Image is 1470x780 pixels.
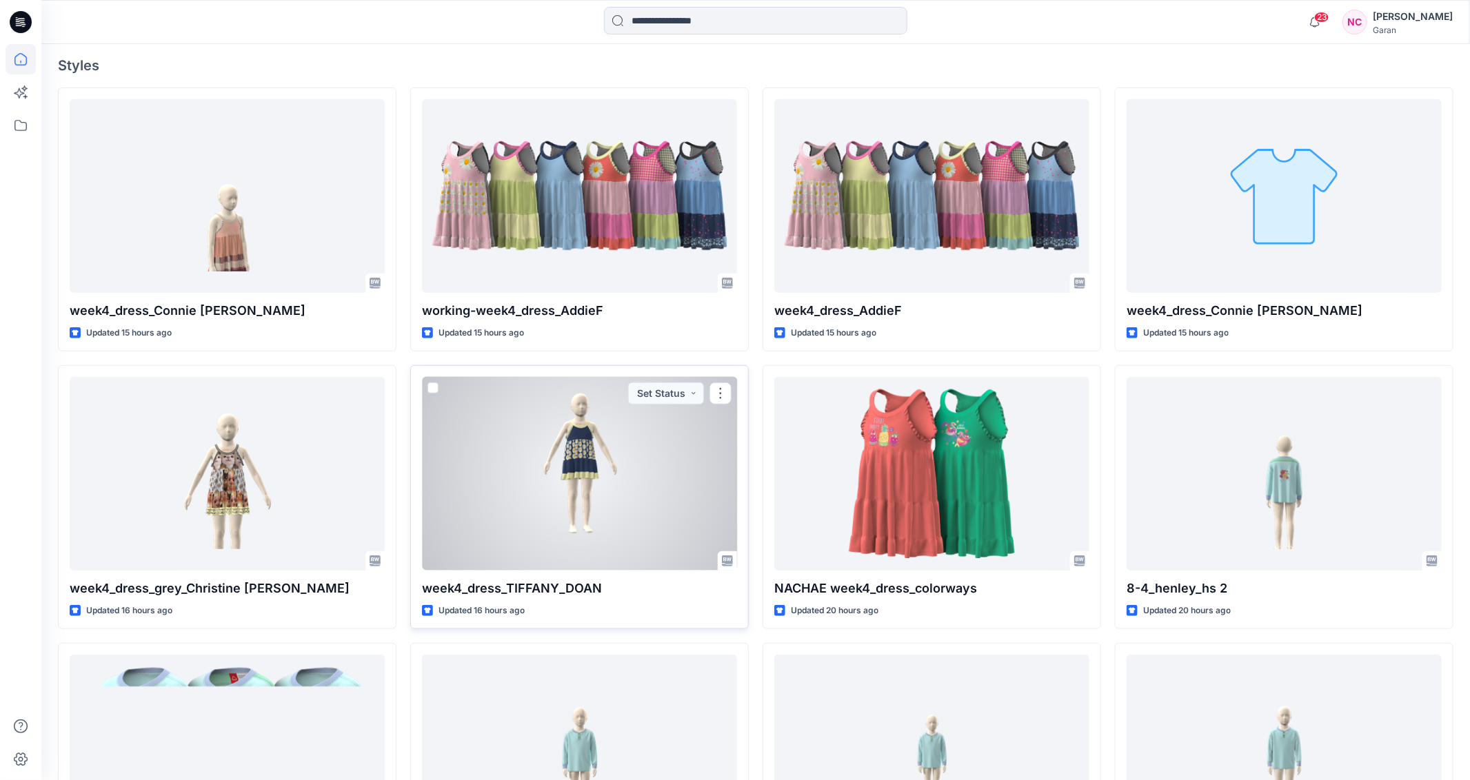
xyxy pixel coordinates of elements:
[70,377,385,571] a: week4_dress_grey_Christine Chang
[1127,301,1442,320] p: week4_dress_Connie [PERSON_NAME]
[70,579,385,598] p: week4_dress_grey_Christine [PERSON_NAME]
[774,579,1089,598] p: NACHAE week4_dress_colorways
[1314,12,1329,23] span: 23
[422,99,737,293] a: working-week4_dress_AddieF
[774,301,1089,320] p: week4_dress_AddieF
[1143,326,1229,340] p: Updated 15 hours ago
[1373,25,1453,35] div: Garan
[774,99,1089,293] a: week4_dress_AddieF
[1342,10,1367,34] div: NC
[1143,604,1231,618] p: Updated 20 hours ago
[791,604,878,618] p: Updated 20 hours ago
[422,377,737,571] a: week4_dress_TIFFANY_DOAN
[1373,8,1453,25] div: [PERSON_NAME]
[422,301,737,320] p: working-week4_dress_AddieF
[422,579,737,598] p: week4_dress_TIFFANY_DOAN
[86,326,172,340] p: Updated 15 hours ago
[1127,99,1442,293] a: week4_dress_Connie De La Cruz
[70,301,385,320] p: week4_dress_Connie [PERSON_NAME]
[439,604,525,618] p: Updated 16 hours ago
[86,604,172,618] p: Updated 16 hours ago
[1127,377,1442,571] a: 8-4_henley_hs 2
[1127,579,1442,598] p: 8-4_henley_hs 2
[439,326,524,340] p: Updated 15 hours ago
[774,377,1089,571] a: NACHAE week4_dress_colorways
[70,99,385,293] a: week4_dress_Connie De La Cruz
[58,57,1453,74] h4: Styles
[791,326,876,340] p: Updated 15 hours ago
